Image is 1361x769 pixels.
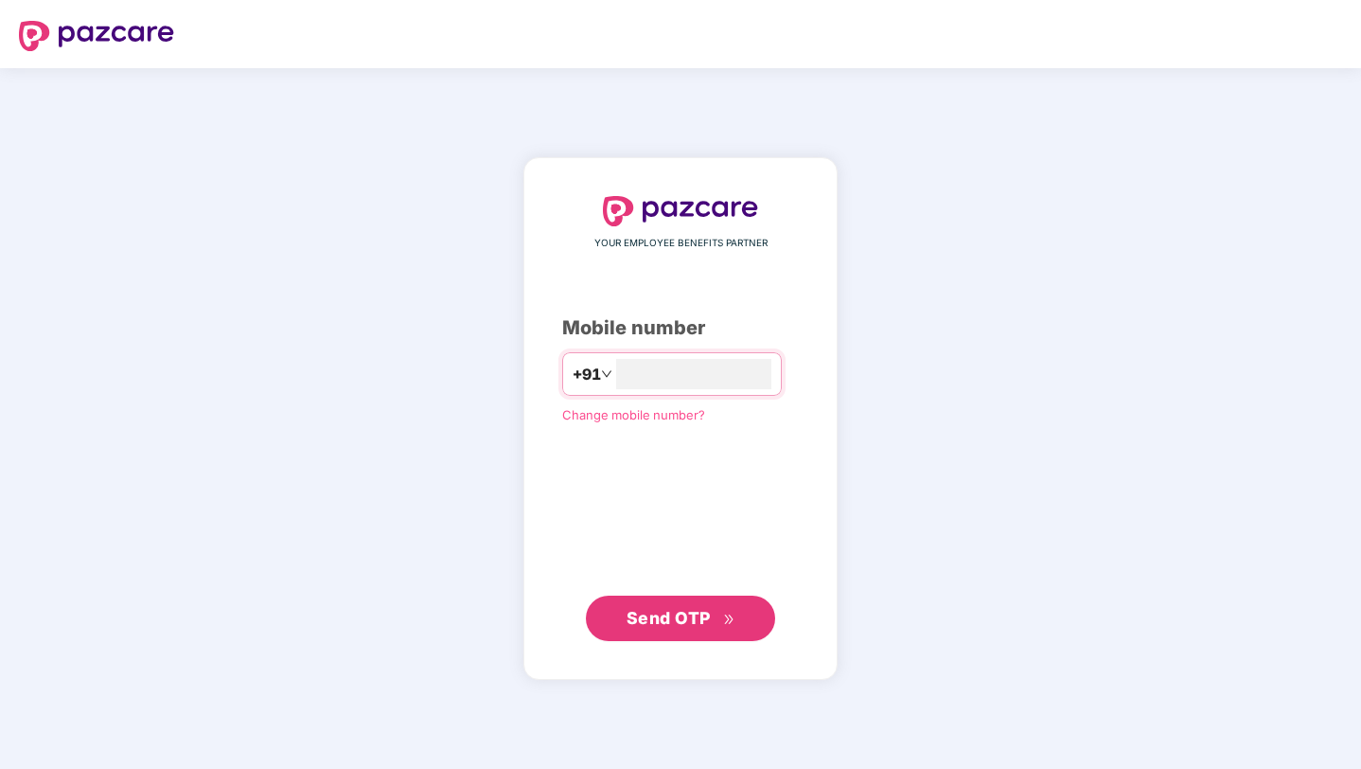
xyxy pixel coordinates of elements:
[19,21,174,51] img: logo
[573,363,601,386] span: +91
[562,313,799,343] div: Mobile number
[723,614,735,626] span: double-right
[627,608,711,628] span: Send OTP
[603,196,758,226] img: logo
[562,407,705,422] a: Change mobile number?
[594,236,768,251] span: YOUR EMPLOYEE BENEFITS PARTNER
[586,596,775,641] button: Send OTPdouble-right
[601,368,612,380] span: down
